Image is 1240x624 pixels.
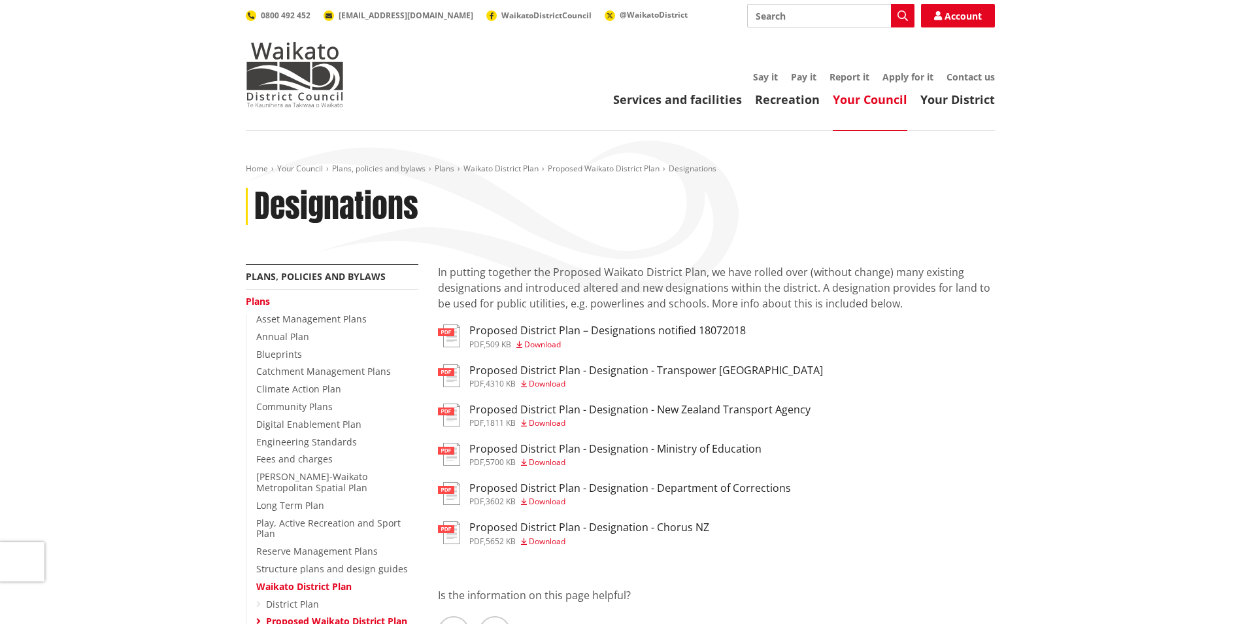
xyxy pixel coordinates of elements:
[438,364,823,388] a: Proposed District Plan - Designation - Transpower [GEOGRAPHIC_DATA] pdf,4310 KB Download
[256,436,357,448] a: Engineering Standards
[469,364,823,377] h3: Proposed District Plan - Designation - Transpower [GEOGRAPHIC_DATA]
[246,163,268,174] a: Home
[469,380,823,388] div: ,
[469,339,484,350] span: pdf
[469,536,484,547] span: pdf
[438,521,460,544] img: document-pdf.svg
[486,536,516,547] span: 5652 KB
[486,339,511,350] span: 509 KB
[256,313,367,325] a: Asset Management Plans
[753,71,778,83] a: Say it
[469,459,762,466] div: ,
[438,482,791,506] a: Proposed District Plan - Designation - Department of Corrections pdf,3602 KB Download
[254,188,418,226] h1: Designations
[261,10,310,21] span: 0800 492 452
[469,419,811,427] div: ,
[256,580,352,593] a: Waikato District Plan
[486,457,516,468] span: 5700 KB
[529,536,565,547] span: Download
[605,9,688,20] a: @WaikatoDistrict
[486,496,516,507] span: 3602 KB
[469,404,811,416] h3: Proposed District Plan - Designation - New Zealand Transport Agency
[246,270,386,283] a: Plans, policies and bylaws
[246,42,344,107] img: Waikato District Council - Te Kaunihera aa Takiwaa o Waikato
[266,598,319,610] a: District Plan
[529,496,565,507] span: Download
[256,499,324,511] a: Long Term Plan
[469,496,484,507] span: pdf
[921,4,995,27] a: Account
[246,295,270,307] a: Plans
[256,330,309,343] a: Annual Plan
[324,10,473,21] a: [EMAIL_ADDRESS][DOMAIN_NAME]
[438,443,460,466] img: document-pdf.svg
[332,163,426,174] a: Plans, policies and bylaws
[256,400,333,413] a: Community Plans
[829,71,869,83] a: Report it
[882,71,933,83] a: Apply for it
[469,324,746,337] h3: Proposed District Plan – Designations notified 18072018
[256,563,408,575] a: Structure plans and design guides
[755,92,820,107] a: Recreation
[438,443,762,466] a: Proposed District Plan - Designation - Ministry of Education pdf,5700 KB Download
[256,470,367,494] a: [PERSON_NAME]-Waikato Metropolitan Spatial Plan
[486,417,516,428] span: 1811 KB
[947,71,995,83] a: Contact us
[469,417,484,428] span: pdf
[529,417,565,428] span: Download
[469,498,791,506] div: ,
[469,457,484,468] span: pdf
[438,404,811,427] a: Proposed District Plan - Designation - New Zealand Transport Agency pdf,1811 KB Download
[438,324,460,347] img: document-pdf.svg
[277,163,323,174] a: Your Council
[469,521,709,534] h3: Proposed District Plan - Designation - Chorus NZ
[833,92,907,107] a: Your Council
[463,163,539,174] a: Waikato District Plan
[486,10,592,21] a: WaikatoDistrictCouncil
[469,482,791,494] h3: Proposed District Plan - Designation - Department of Corrections
[246,164,995,175] nav: breadcrumb
[486,378,516,389] span: 4310 KB
[256,517,401,540] a: Play, Active Recreation and Sport Plan
[438,587,995,603] p: Is the information on this page helpful?
[791,71,816,83] a: Pay it
[435,163,454,174] a: Plans
[256,365,391,377] a: Catchment Management Plans
[920,92,995,107] a: Your District
[438,364,460,387] img: document-pdf.svg
[669,163,716,174] span: Designations
[529,378,565,389] span: Download
[438,324,746,348] a: Proposed District Plan – Designations notified 18072018 pdf,509 KB Download
[438,521,709,545] a: Proposed District Plan - Designation - Chorus NZ pdf,5652 KB Download
[438,264,995,311] p: In putting together the Proposed Waikato District Plan, we have rolled over (without change) many...
[747,4,914,27] input: Search input
[469,341,746,349] div: ,
[256,545,378,557] a: Reserve Management Plans
[256,348,302,360] a: Blueprints
[256,418,361,430] a: Digital Enablement Plan
[548,163,660,174] a: Proposed Waikato District Plan
[256,383,341,395] a: Climate Action Plan
[613,92,742,107] a: Services and facilities
[339,10,473,21] span: [EMAIL_ADDRESS][DOMAIN_NAME]
[438,482,460,505] img: document-pdf.svg
[256,453,333,465] a: Fees and charges
[620,9,688,20] span: @WaikatoDistrict
[469,378,484,389] span: pdf
[438,404,460,426] img: document-pdf.svg
[501,10,592,21] span: WaikatoDistrictCouncil
[524,339,561,350] span: Download
[469,443,762,455] h3: Proposed District Plan - Designation - Ministry of Education
[246,10,310,21] a: 0800 492 452
[469,538,709,546] div: ,
[529,457,565,468] span: Download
